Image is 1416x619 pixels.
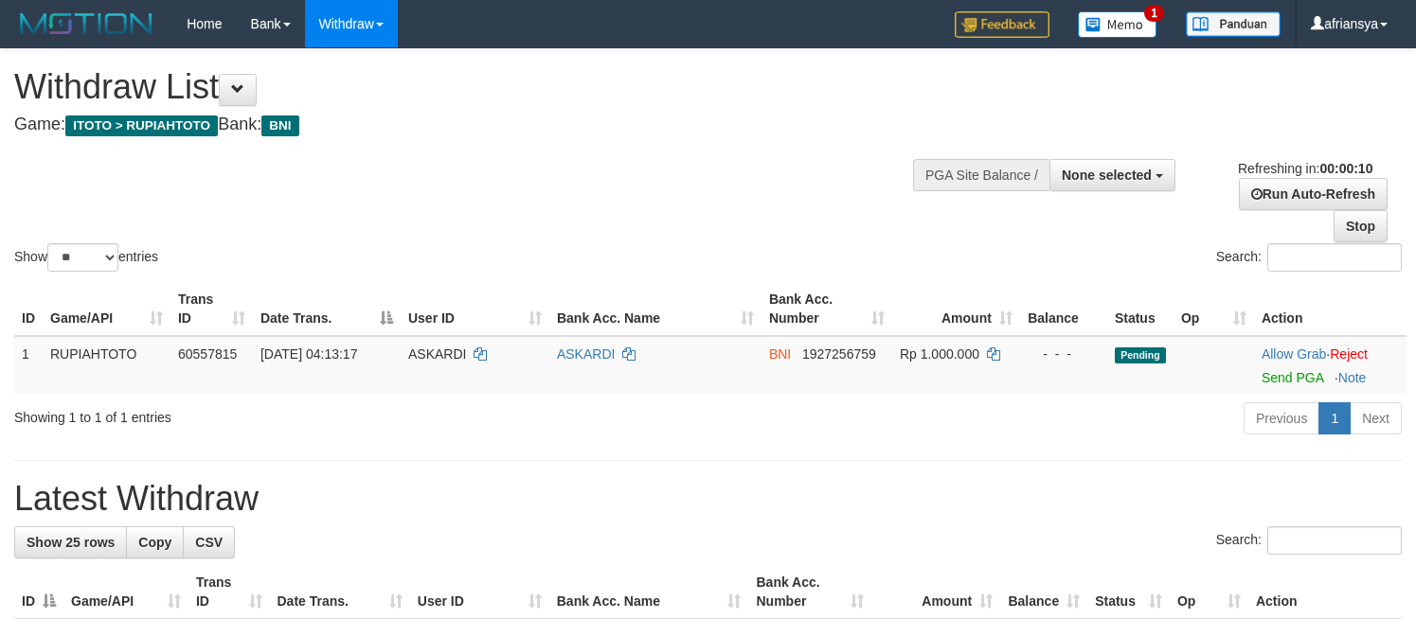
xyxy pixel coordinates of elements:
input: Search: [1267,243,1402,272]
th: Amount: activate to sort column ascending [892,282,1020,336]
span: BNI [261,115,298,136]
span: ASKARDI [408,346,466,362]
a: Allow Grab [1262,346,1326,362]
th: Status: activate to sort column ascending [1087,565,1170,619]
a: Run Auto-Refresh [1239,178,1388,210]
th: Bank Acc. Number: activate to sort column ascending [748,565,870,619]
span: 1 [1144,5,1164,22]
th: ID [14,282,43,336]
th: Status [1107,282,1174,336]
td: 1 [14,336,43,395]
span: 60557815 [178,346,237,362]
th: Trans ID: activate to sort column ascending [170,282,253,336]
a: Note [1338,370,1367,385]
th: ID: activate to sort column descending [14,565,63,619]
th: Date Trans.: activate to sort column ascending [270,565,410,619]
span: Rp 1.000.000 [900,346,979,362]
select: Showentries [47,243,118,272]
span: Show 25 rows [27,535,115,550]
a: Reject [1330,346,1368,362]
label: Search: [1216,526,1402,555]
th: Amount: activate to sort column ascending [871,565,1000,619]
th: Bank Acc. Number: activate to sort column ascending [762,282,892,336]
th: Balance [1020,282,1107,336]
th: Bank Acc. Name: activate to sort column ascending [549,282,762,336]
h1: Withdraw List [14,68,925,106]
img: Button%20Memo.svg [1078,11,1157,38]
label: Search: [1216,243,1402,272]
th: Action [1254,282,1407,336]
span: Refreshing in: [1238,161,1372,176]
a: Previous [1244,402,1319,434]
td: · [1254,336,1407,395]
span: None selected [1062,168,1152,183]
span: BNI [769,346,791,362]
th: Game/API: activate to sort column ascending [63,565,188,619]
a: 1 [1318,402,1351,434]
label: Show entries [14,243,158,272]
img: MOTION_logo.png [14,9,158,38]
span: ITOTO > RUPIAHTOTO [65,115,218,136]
h4: Game: Bank: [14,115,925,134]
span: · [1262,346,1330,362]
a: Copy [126,526,184,558]
a: ASKARDI [557,346,615,362]
th: User ID: activate to sort column ascending [401,282,549,336]
div: - - - [1028,345,1100,363]
th: Balance: activate to sort column ascending [1000,565,1087,619]
th: Game/API: activate to sort column ascending [43,282,170,336]
img: panduan.png [1186,11,1281,37]
h1: Latest Withdraw [14,480,1402,518]
th: Op: activate to sort column ascending [1174,282,1254,336]
a: Show 25 rows [14,526,127,558]
span: Copy 1927256759 to clipboard [802,346,876,362]
span: Pending [1115,347,1166,363]
th: Bank Acc. Name: activate to sort column ascending [549,565,749,619]
a: CSV [183,526,235,558]
img: Feedback.jpg [955,11,1049,38]
th: User ID: activate to sort column ascending [410,565,549,619]
div: PGA Site Balance / [913,159,1049,191]
td: RUPIAHTOTO [43,336,170,395]
strong: 00:00:10 [1319,161,1372,176]
button: None selected [1049,159,1175,191]
span: CSV [195,535,223,550]
a: Stop [1334,210,1388,242]
th: Date Trans.: activate to sort column descending [253,282,401,336]
th: Trans ID: activate to sort column ascending [188,565,270,619]
th: Action [1248,565,1402,619]
span: [DATE] 04:13:17 [260,346,357,362]
span: Copy [138,535,171,550]
a: Send PGA [1262,370,1323,385]
th: Op: activate to sort column ascending [1170,565,1248,619]
input: Search: [1267,526,1402,555]
div: Showing 1 to 1 of 1 entries [14,400,576,427]
a: Next [1350,402,1402,434]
